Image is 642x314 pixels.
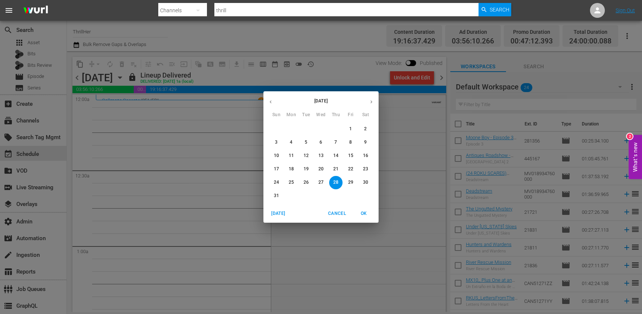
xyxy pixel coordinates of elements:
[269,210,287,217] span: [DATE]
[359,163,372,176] button: 23
[359,122,372,136] button: 2
[329,136,343,149] button: 7
[333,166,338,172] p: 21
[344,163,357,176] button: 22
[352,207,376,220] button: OK
[285,176,298,189] button: 25
[333,179,338,186] p: 28
[364,126,367,132] p: 2
[349,126,352,132] p: 1
[363,153,368,159] p: 16
[318,166,324,172] p: 20
[318,153,324,159] p: 13
[314,149,328,163] button: 13
[266,207,290,220] button: [DATE]
[629,135,642,179] button: Open Feedback Widget
[363,166,368,172] p: 23
[627,134,633,140] div: 2
[616,7,635,13] a: Sign Out
[334,139,337,145] p: 7
[328,210,346,217] span: Cancel
[314,176,328,189] button: 27
[344,136,357,149] button: 8
[285,111,298,119] span: Mon
[355,210,373,217] span: OK
[289,166,294,172] p: 18
[305,139,307,145] p: 5
[329,111,343,119] span: Thu
[490,3,509,16] span: Search
[270,136,283,149] button: 3
[274,193,279,199] p: 31
[344,176,357,189] button: 29
[304,179,309,186] p: 26
[314,136,328,149] button: 6
[4,6,13,15] span: menu
[270,111,283,119] span: Sun
[289,153,294,159] p: 11
[363,179,368,186] p: 30
[299,136,313,149] button: 5
[274,179,279,186] p: 24
[349,139,352,145] p: 8
[299,111,313,119] span: Tue
[314,163,328,176] button: 20
[299,149,313,163] button: 12
[329,149,343,163] button: 14
[18,2,53,19] img: ans4CAIJ8jUAAAAAAAAAAAAAAAAAAAAAAAAgQb4GAAAAAAAAAAAAAAAAAAAAAAAAJMjXAAAAAAAAAAAAAAAAAAAAAAAAgAT5G...
[348,153,353,159] p: 15
[285,149,298,163] button: 11
[348,179,353,186] p: 29
[285,163,298,176] button: 18
[329,163,343,176] button: 21
[348,166,353,172] p: 22
[318,179,324,186] p: 27
[274,153,279,159] p: 10
[299,176,313,189] button: 26
[270,149,283,163] button: 10
[333,153,338,159] p: 14
[304,153,309,159] p: 12
[270,189,283,203] button: 31
[320,139,322,145] p: 6
[278,98,364,104] p: [DATE]
[290,139,292,145] p: 4
[285,136,298,149] button: 4
[304,166,309,172] p: 19
[344,149,357,163] button: 15
[270,176,283,189] button: 24
[329,176,343,189] button: 28
[275,139,278,145] p: 3
[299,163,313,176] button: 19
[344,122,357,136] button: 1
[314,111,328,119] span: Wed
[359,176,372,189] button: 30
[325,207,349,220] button: Cancel
[289,179,294,186] p: 25
[359,136,372,149] button: 9
[274,166,279,172] p: 17
[344,111,357,119] span: Fri
[359,111,372,119] span: Sat
[270,163,283,176] button: 17
[364,139,367,145] p: 9
[359,149,372,163] button: 16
